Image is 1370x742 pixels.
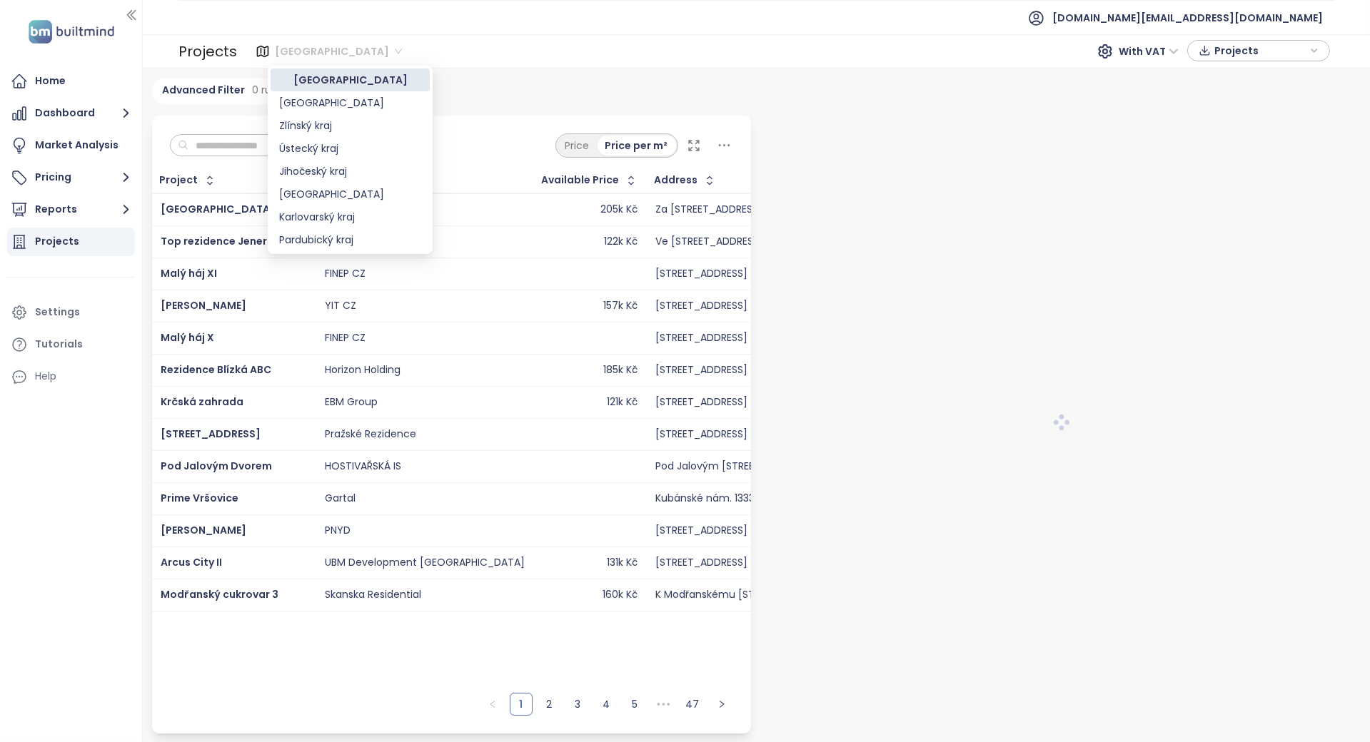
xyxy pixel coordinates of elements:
a: Home [7,67,135,96]
div: 205k Kč [600,203,638,216]
div: button [1195,40,1322,61]
span: left [488,700,497,708]
div: HOSTIVAŘSKÁ IS [325,460,401,473]
div: Available Price [542,176,620,185]
div: 131k Kč [607,556,638,569]
span: 0 rules [253,82,286,98]
div: Address [655,176,698,185]
div: Karlovarský kraj [271,205,430,228]
div: [STREET_ADDRESS] [655,364,747,377]
li: 2 [538,693,561,716]
a: 47 [682,693,704,715]
a: Projects [7,228,135,256]
span: With VAT [1119,41,1179,62]
a: [GEOGRAPHIC_DATA] - SM8 [161,202,307,216]
div: Project [160,176,198,185]
div: Projects [178,37,237,66]
span: right [717,700,726,708]
div: [GEOGRAPHIC_DATA] [279,186,421,202]
div: Jihočeský kraj [271,160,430,183]
a: Pod Jalovým Dvorem [161,459,272,473]
a: Top rezidence Jenerálka [161,234,290,248]
div: Středočeský kraj [271,183,430,205]
div: FINEP CZ [325,332,366,345]
div: Zlínský kraj [279,118,421,133]
a: 1 [510,693,532,715]
a: Settings [7,298,135,327]
li: 1 [510,693,533,716]
div: [STREET_ADDRESS] [655,556,747,569]
div: K Modřanskému [STREET_ADDRESS] [655,589,830,601]
a: [PERSON_NAME] [161,523,246,537]
div: Pražské Rezidence [325,428,416,441]
div: Pardubický kraj [271,228,430,251]
a: Arcus City II [161,555,222,569]
a: 3 [568,693,589,715]
li: 5 [624,693,647,716]
div: 122k Kč [604,235,638,248]
span: [DOMAIN_NAME][EMAIL_ADDRESS][DOMAIN_NAME] [1052,1,1323,35]
div: [GEOGRAPHIC_DATA] [279,95,421,111]
div: [STREET_ADDRESS] [655,300,747,312]
div: 157k Kč [603,300,638,312]
div: YIT CZ [325,300,356,312]
div: 121k Kč [607,396,638,409]
a: Malý háj XI [161,266,217,280]
div: Zlínský kraj [271,114,430,137]
div: Gartal [325,492,356,505]
div: Settings [35,303,80,321]
li: 3 [567,693,590,716]
a: [STREET_ADDRESS] [161,427,261,441]
a: Market Analysis [7,131,135,160]
div: Pod Jalovým [STREET_ADDRESS] [655,460,814,473]
div: Home [35,72,66,90]
div: FINEP CZ [325,268,366,280]
a: Prime Vršovice [161,491,238,505]
a: Tutorials [7,330,135,359]
div: Help [7,362,135,391]
div: 185k Kč [603,364,638,377]
li: 47 [681,693,705,716]
span: [PERSON_NAME] [161,298,246,312]
div: [GEOGRAPHIC_DATA] [279,72,421,88]
button: Reports [7,195,135,224]
img: logo [24,17,119,46]
div: Olomoucký kraj [271,91,430,114]
li: Previous Page [481,693,504,716]
div: Ústecký kraj [279,141,421,156]
span: Projects [1214,40,1306,61]
a: Krčská zahrada [161,395,243,409]
div: Skanska Residential [325,589,421,601]
span: Praha [275,41,402,62]
a: 4 [596,693,618,715]
span: Modřanský cukrovar 3 [161,587,278,601]
div: UBM Development [GEOGRAPHIC_DATA] [325,556,525,569]
div: Pardubický kraj [279,232,421,248]
a: 5 [625,693,646,715]
div: Advanced Filter [152,78,314,104]
div: Jihočeský kraj [279,163,421,179]
div: Ve [STREET_ADDRESS] [655,235,763,248]
div: Tutorials [35,335,83,353]
div: Praha [271,68,430,91]
div: [STREET_ADDRESS] [655,396,747,409]
li: Next 5 Pages [653,693,675,716]
li: Next Page [710,693,733,716]
div: Ústecký kraj [271,137,430,160]
div: Horizon Holding [325,364,401,377]
div: Price [558,136,598,156]
a: Rezidence Blízká ABC [161,362,271,377]
button: left [481,693,504,716]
